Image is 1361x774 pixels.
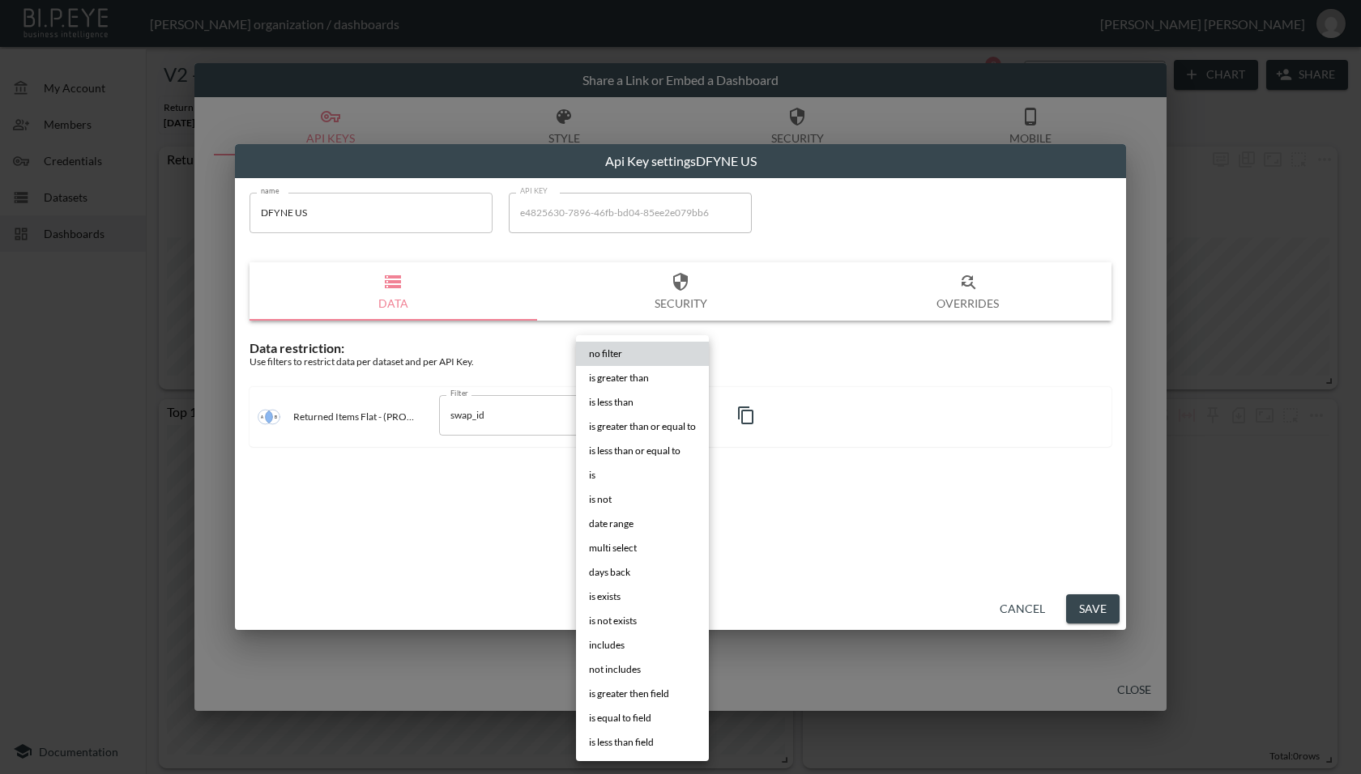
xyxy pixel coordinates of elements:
span: is less than [589,395,634,410]
span: days back [589,565,630,580]
span: not includes [589,662,641,677]
span: includes [589,638,625,653]
span: is greater than [589,371,649,385]
span: is [589,468,595,483]
span: is exists [589,589,621,604]
span: multi select [589,541,637,555]
span: date range [589,517,634,531]
span: is not exists [589,614,637,628]
span: is greater than or equal to [589,419,696,434]
span: is equal to field [589,711,651,725]
span: is less than field [589,735,654,750]
span: is not [589,492,612,507]
span: is greater then field [589,687,669,701]
span: no filter [589,347,622,361]
span: is less than or equal to [589,444,680,458]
